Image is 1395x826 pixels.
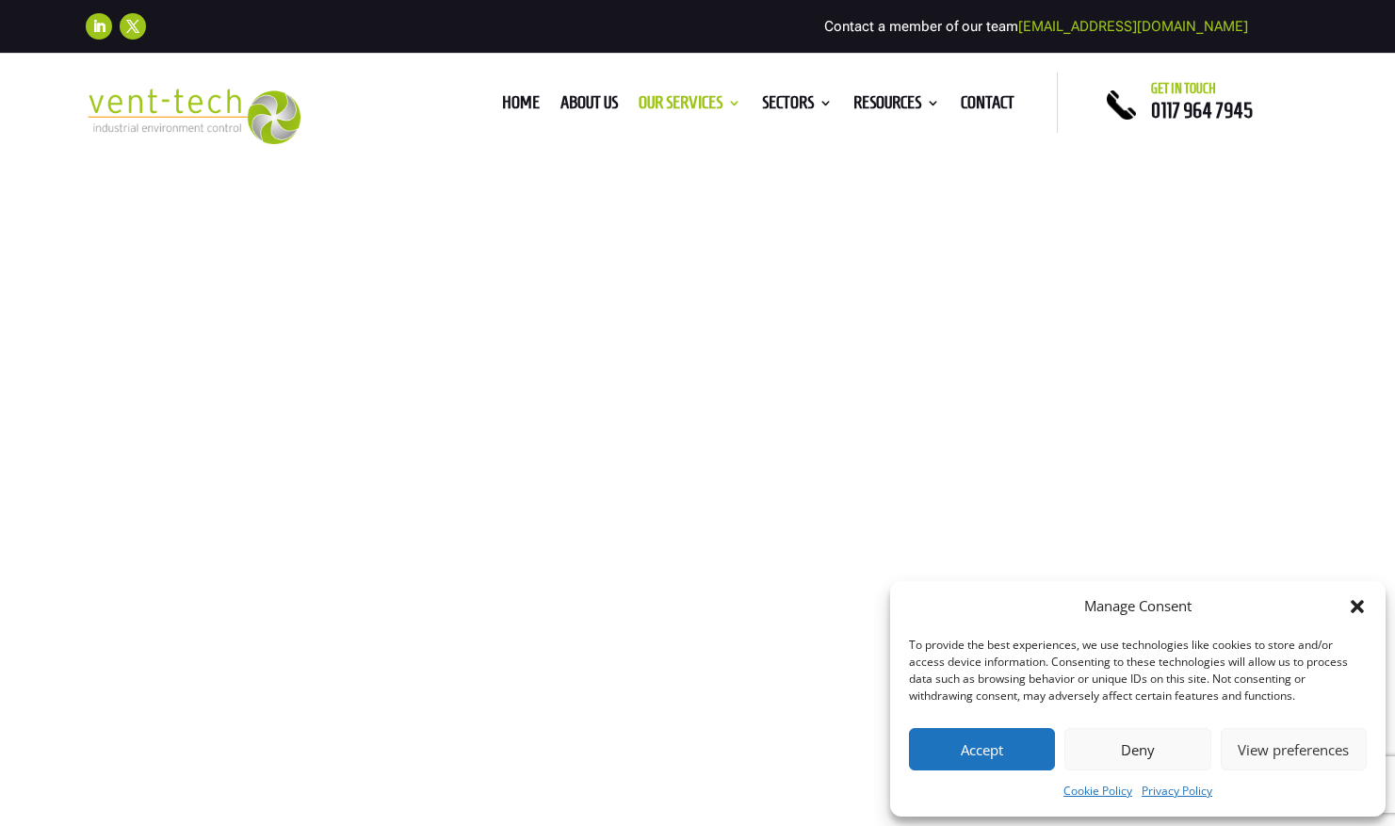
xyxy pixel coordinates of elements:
button: View preferences [1221,728,1367,770]
span: Get in touch [1151,81,1216,96]
a: 0117 964 7945 [1151,99,1253,121]
img: 2023-09-27T08_35_16.549ZVENT-TECH---Clear-background [86,89,301,144]
a: Home [502,96,540,117]
div: To provide the best experiences, we use technologies like cookies to store and/or access device i... [909,637,1365,705]
button: Deny [1064,728,1210,770]
div: Close dialog [1348,597,1367,616]
a: Resources [853,96,940,117]
a: Follow on LinkedIn [86,13,112,40]
a: Cookie Policy [1063,780,1132,802]
a: Sectors [762,96,833,117]
a: [EMAIL_ADDRESS][DOMAIN_NAME] [1018,18,1248,35]
a: Contact [961,96,1014,117]
button: Accept [909,728,1055,770]
a: Privacy Policy [1142,780,1212,802]
a: Follow on X [120,13,146,40]
span: Contact a member of our team [824,18,1248,35]
div: Manage Consent [1084,595,1192,618]
a: Our Services [639,96,741,117]
a: About us [560,96,618,117]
